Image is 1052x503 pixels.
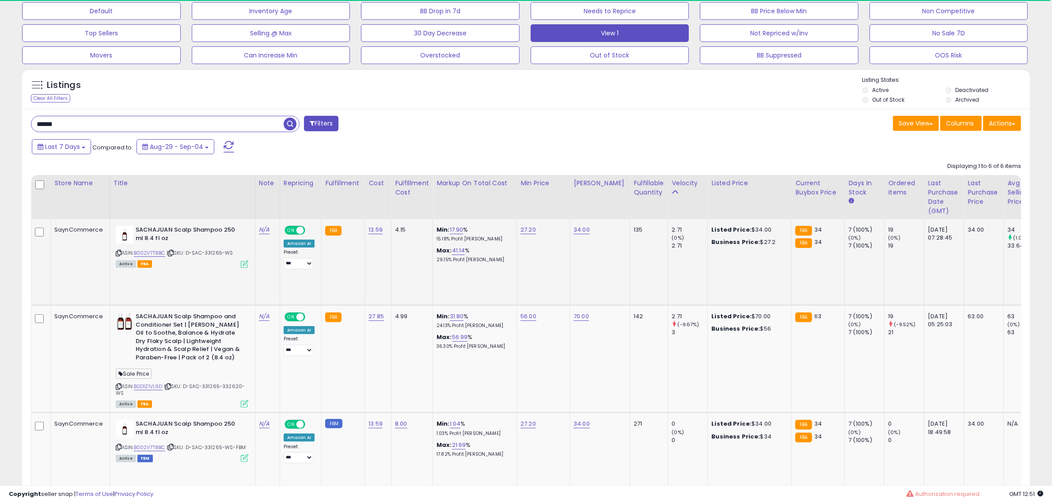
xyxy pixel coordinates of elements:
div: 4.99 [395,312,426,320]
b: Business Price: [711,432,760,441]
div: 21 [888,328,924,336]
small: (1.07%) [1014,234,1031,241]
a: 56.00 [520,312,536,321]
div: Store Name [54,179,106,188]
div: 7 (100%) [848,328,884,336]
div: Clear All Filters [31,94,70,103]
b: Max: [437,333,452,341]
div: 7 (100%) [848,436,884,444]
p: 24.13% Profit [PERSON_NAME] [437,323,510,329]
img: 41UPO35yUsL._SL40_.jpg [116,312,133,330]
span: ON [285,313,296,321]
div: Current Buybox Price [795,179,841,197]
small: FBA [795,238,812,248]
div: Cost [368,179,387,188]
div: 142 [634,312,661,320]
p: 15.18% Profit [PERSON_NAME] [437,236,510,242]
span: Compared to: [92,143,133,152]
label: Active [872,86,889,94]
div: Markup on Total Cost [437,179,513,188]
div: 19 [888,242,924,250]
button: Columns [940,116,982,131]
div: 34 [1007,226,1043,234]
small: (0%) [672,429,684,436]
span: 34 [814,432,822,441]
a: 13.59 [368,225,383,234]
small: (0%) [848,234,861,241]
div: 3 [672,328,707,336]
div: [DATE] 07:28:45 [928,226,957,242]
div: 19 [888,226,924,234]
a: 17.90 [450,225,463,234]
button: Overstocked [361,46,520,64]
div: Repricing [284,179,318,188]
a: B002V7T8BC [134,444,165,451]
div: Velocity [672,179,704,188]
span: 63 [814,312,821,320]
span: | SKU: D-SAC-331265-332620-WS [116,383,245,396]
div: 0 [888,436,924,444]
button: Filters [304,116,338,131]
div: 19 [888,312,924,320]
img: 21yaS5zikML._SL40_.jpg [116,420,133,438]
a: 34.00 [573,419,590,428]
div: 34.00 [968,226,997,234]
span: 34 [814,419,822,428]
button: OOS Risk [870,46,1028,64]
p: 29.15% Profit [PERSON_NAME] [437,257,510,263]
button: Out of Stock [531,46,689,64]
div: Amazon AI [284,326,315,334]
button: Needs to Reprice [531,2,689,20]
div: ASIN: [116,420,248,461]
div: Fulfillment [325,179,361,188]
div: % [437,420,510,436]
button: Movers [22,46,181,64]
span: Sale Price [116,369,152,379]
a: 56.99 [452,333,468,342]
p: 1.03% Profit [PERSON_NAME] [437,431,510,437]
span: 34 [814,238,822,246]
button: Aug-29 - Sep-04 [137,139,214,154]
div: 63 [1007,328,1043,336]
a: 41.14 [452,246,465,255]
div: $70.00 [711,312,785,320]
span: FBA [137,400,152,408]
div: 271 [634,420,661,428]
div: 2.71 [672,242,707,250]
button: Actions [983,116,1021,131]
small: (0%) [888,234,900,241]
div: Amazon AI [284,240,315,248]
b: Min: [437,225,450,234]
div: $34 [711,433,785,441]
strong: Copyright [9,490,41,498]
b: Business Price: [711,238,760,246]
b: SACHAJUAN Scalp Shampoo and Conditioner Set | [PERSON_NAME] Oil to Soothe, Balance & Hydrate Dry ... [136,312,243,364]
span: FBM [137,455,153,462]
div: SaynCommerce [54,312,103,320]
div: [DATE] 18:49:58 [928,420,957,436]
button: 30 Day Decrease [361,24,520,42]
span: All listings currently available for purchase on Amazon [116,400,136,408]
button: BB Suppressed [700,46,858,64]
div: Preset: [284,444,315,464]
div: 7 (100%) [848,312,884,320]
div: ASIN: [116,226,248,267]
span: All listings currently available for purchase on Amazon [116,260,136,268]
div: Days In Stock [848,179,881,197]
a: N/A [259,419,270,428]
div: Title [114,179,251,188]
span: | SKU: D-SAC-331265-WS-FBM [167,444,246,451]
b: Listed Price: [711,312,752,320]
button: Default [22,2,181,20]
b: SACHAJUAN Scalp Shampoo 250 ml 8.4 fl oz [136,226,243,244]
a: 31.80 [450,312,464,321]
div: [PERSON_NAME] [573,179,626,188]
b: Min: [437,419,450,428]
button: Inventory Age [192,2,350,20]
div: N/A [1007,420,1037,428]
small: (-9.52%) [894,321,916,328]
button: Last 7 Days [32,139,91,154]
span: 34 [814,225,822,234]
a: 34.00 [573,225,590,234]
button: Can Increase Min [192,46,350,64]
